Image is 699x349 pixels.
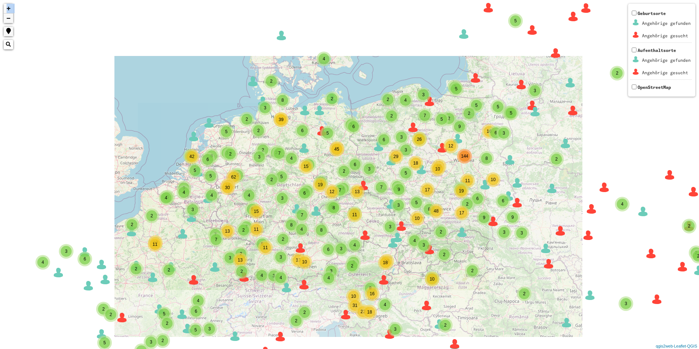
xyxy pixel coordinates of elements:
[521,230,523,236] span: 3
[327,247,330,252] span: 6
[281,196,284,201] span: 3
[262,147,264,153] span: 2
[257,128,260,133] span: 2
[192,207,194,212] span: 3
[334,147,339,152] span: 45
[110,312,112,317] span: 2
[423,243,425,248] span: 3
[502,198,505,203] span: 6
[290,222,293,228] span: 8
[387,97,389,102] span: 2
[475,103,478,108] span: 5
[282,237,284,242] span: 2
[263,245,268,250] span: 11
[320,228,323,233] span: 8
[271,177,273,182] span: 2
[352,212,357,217] span: 11
[162,338,164,343] span: 2
[333,205,335,210] span: 8
[455,86,458,91] span: 5
[280,275,282,280] span: 4
[523,291,526,296] span: 2
[370,291,374,296] span: 16
[430,277,434,282] span: 10
[303,310,306,315] span: 2
[290,156,293,161] span: 4
[440,229,442,234] span: 2
[434,209,438,214] span: 48
[674,344,686,348] a: Leaflet
[483,215,485,220] span: 9
[497,104,499,109] span: 5
[303,191,306,196] span: 6
[425,187,430,192] span: 17
[151,213,153,218] span: 2
[165,195,167,200] span: 4
[404,98,407,103] span: 4
[555,157,558,162] span: 2
[282,98,284,103] span: 8
[150,339,152,345] span: 3
[405,170,407,176] span: 5
[631,18,641,27] img: Geburtsorte_2_Angeh%C3%B6rigegefunden0.png
[135,266,137,271] span: 2
[302,259,307,264] span: 10
[503,230,506,235] span: 3
[231,174,236,180] span: 62
[131,222,133,227] span: 2
[4,27,13,36] a: Show me where I am
[238,258,242,263] span: 13
[211,193,213,198] span: 4
[394,327,397,332] span: 3
[102,307,105,312] span: 2
[280,255,282,260] span: 3
[642,55,691,66] td: Angehörige gefunden
[340,246,343,251] span: 3
[631,30,641,40] img: Geburtsorte_2_Angeh%C3%B6rigegesucht1.png
[390,113,393,119] span: 2
[405,147,407,153] span: 3
[380,185,383,190] span: 7
[400,135,403,140] span: 3
[303,164,308,169] span: 15
[459,188,464,194] span: 19
[295,318,298,323] span: 2
[215,237,218,242] span: 7
[354,162,356,167] span: 6
[352,124,355,129] span: 6
[352,303,357,308] span: 31
[632,85,636,89] input: OpenStreetMap
[301,128,304,133] span: 6
[631,55,641,64] img: Aufenthaltsorte_1_Angeh%C3%B6rigegefunden0.png
[383,260,388,265] span: 18
[398,187,400,192] span: 9
[296,258,301,263] span: 13
[638,85,671,90] span: OpenStreetMap
[65,249,68,254] span: 3
[487,129,491,134] span: 16
[168,267,170,273] span: 2
[166,321,169,326] span: 2
[485,156,488,161] span: 8
[422,92,425,97] span: 3
[369,286,372,291] span: 8
[195,309,197,314] span: 6
[514,18,517,23] span: 5
[225,185,230,190] span: 30
[415,216,419,221] span: 10
[413,161,418,166] span: 18
[280,174,283,179] span: 5
[240,251,242,256] span: 2
[415,200,418,205] span: 5
[273,273,275,278] span: 3
[194,168,196,173] span: 5
[642,30,691,42] td: Angehörige gesucht
[103,340,106,345] span: 5
[688,224,691,229] span: 2
[329,189,334,194] span: 12
[687,344,697,348] a: QGIS
[301,213,303,218] span: 7
[393,154,398,159] span: 29
[278,151,281,156] span: 7
[616,71,619,76] span: 2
